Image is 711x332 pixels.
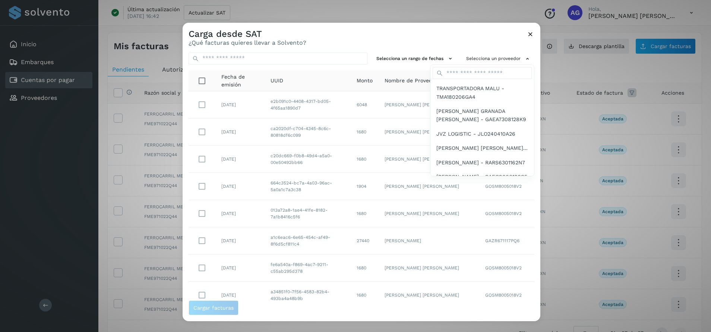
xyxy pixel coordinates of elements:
[430,170,534,184] div: CORNELIO SANCHEZ FLORES - SAFC9006188S5
[436,107,528,124] span: [PERSON_NAME] GRANADA [PERSON_NAME] - GAEA7308128K9
[430,81,534,104] div: TRANSPORTADORA MALU - TMA180206GA4
[436,130,515,138] span: JVZ LOGISTIC - JLO240410A26
[430,104,534,127] div: ABRAHAM GRANADA ELIZALDE - GAEA7308128K9
[436,173,527,181] span: [PERSON_NAME] - SAFC9006188S5
[436,158,525,167] span: [PERSON_NAME] - RARS6301162N7
[430,155,534,170] div: SILVIA RAMIREZ RIOS - RARS6301162N7
[430,141,534,155] div: MARTHA PATRICIA GONZALEZ ESPINOSA - GOEM7901214Y3
[436,144,528,152] span: [PERSON_NAME] [PERSON_NAME]...
[436,84,528,101] span: TRANSPORTADORA MALU - TMA180206GA4
[430,127,534,141] div: JVZ LOGISTIC - JLO240410A26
